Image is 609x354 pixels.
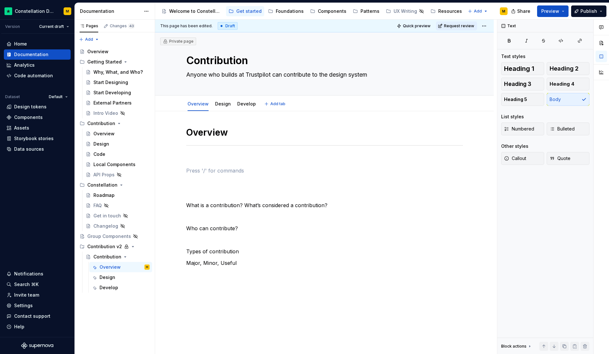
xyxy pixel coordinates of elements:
span: Default [49,94,63,99]
a: Develop [237,101,256,106]
div: Overview [87,48,109,55]
div: Get started [236,8,262,14]
button: Default [46,92,71,101]
button: Heading 1 [501,62,544,75]
a: Data sources [4,144,71,154]
textarea: Anyone who builds at Trustpilot can contribute to the design system [185,70,462,80]
span: Heading 1 [504,65,534,72]
a: Design tokens [4,102,71,112]
a: Contribution [83,252,152,262]
div: Private page [163,39,194,44]
div: Group Components [87,233,131,240]
span: Current draft [39,24,64,29]
div: Getting Started [87,59,122,65]
div: Contribution v2 [77,241,152,252]
span: Publish [580,8,597,14]
span: Heading 2 [550,65,579,72]
a: Get started [226,6,264,16]
button: Heading 5 [501,93,544,106]
a: External Partners [83,98,152,108]
div: Assets [14,125,29,131]
a: Resources [428,6,465,16]
div: Help [14,324,24,330]
p: Types of contribution [186,248,463,255]
a: Overview [187,101,209,106]
div: Search ⌘K [14,281,39,288]
div: Local Components [93,161,135,168]
div: Documentation [14,51,48,58]
div: Develop [100,284,118,291]
div: Welcome to Constellation [169,8,222,14]
div: Code automation [14,72,53,79]
div: Block actions [501,344,526,349]
span: Heading 3 [504,81,531,87]
h1: Overview [186,127,463,138]
div: Pages [80,23,98,29]
a: API Props [83,170,152,180]
button: Help [4,322,71,332]
div: Roadmap [93,192,115,198]
button: Contact support [4,311,71,321]
div: Contribution [93,254,121,260]
a: Foundations [265,6,306,16]
span: Add [85,37,93,42]
div: Block actions [501,342,532,351]
div: Contribution [87,120,115,127]
button: Add tab [262,99,288,108]
p: What is a contribution? What’s considered a contribution? [186,201,463,209]
div: Text styles [501,53,526,60]
div: M [146,264,148,270]
button: Constellation Design SystemM [1,4,73,18]
a: Overview [83,129,152,139]
a: Design [89,272,152,282]
div: Documentation [80,8,141,14]
span: Preview [541,8,559,14]
a: Start Developing [83,88,152,98]
a: UX Writing [383,6,427,16]
div: Constellation [77,180,152,190]
div: External Partners [93,100,132,106]
button: Notifications [4,269,71,279]
div: Design [213,97,233,110]
span: Bulleted [550,126,575,132]
a: Roadmap [83,190,152,200]
button: Request review [436,21,477,30]
img: d602db7a-5e75-4dfe-a0a4-4b8163c7bad2.png [4,7,12,15]
a: Settings [4,300,71,311]
div: Start Designing [93,79,128,86]
div: Contribution [77,118,152,129]
button: Add [466,7,490,16]
div: FAQ [93,202,102,209]
div: Constellation [87,182,117,188]
div: API Props [93,172,115,178]
div: Code [93,151,105,157]
div: Page tree [159,5,465,18]
textarea: Contribution [185,53,462,68]
div: Home [14,41,27,47]
div: Overview [100,264,121,270]
div: Draft [218,22,238,30]
a: Start Designing [83,77,152,88]
div: Invite team [14,292,39,298]
a: Components [308,6,349,16]
div: Analytics [14,62,35,68]
div: Storybook stories [14,135,54,142]
span: Add tab [270,101,285,106]
svg: Supernova Logo [21,342,53,349]
div: M [502,9,505,14]
div: Other styles [501,143,528,149]
div: Patterns [361,8,379,14]
span: Heading 5 [504,96,527,103]
div: Components [14,114,43,121]
p: Major, Minor, Useful [186,259,463,267]
a: Welcome to Constellation [159,6,225,16]
div: Develop [235,97,258,110]
button: Preview [537,5,569,17]
span: Add [474,9,482,14]
span: Share [517,8,530,14]
a: Design [215,101,231,106]
div: Overview [185,97,211,110]
div: Getting Started [77,57,152,67]
span: Quote [550,155,570,162]
a: Code [83,149,152,159]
